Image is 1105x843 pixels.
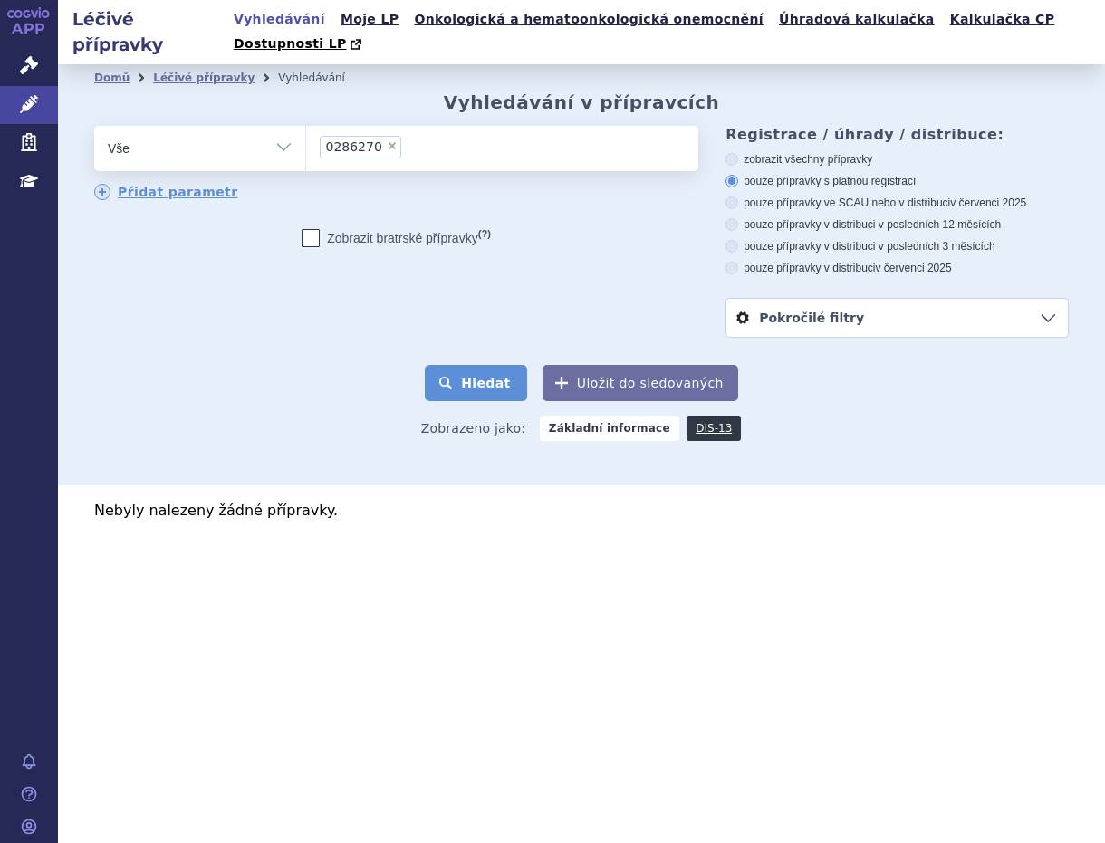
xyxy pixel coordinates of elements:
span: × [387,140,398,151]
span: Zobrazeno jako: [421,416,526,441]
input: 0286270 [407,135,483,158]
button: Hledat [425,365,527,401]
a: Kalkulačka CP [945,7,1061,32]
label: pouze přípravky v distribuci [725,261,1069,275]
label: pouze přípravky v distribuci v posledních 12 měsících [725,217,1069,232]
span: Dostupnosti LP [234,36,347,51]
a: DIS-13 [687,416,741,441]
label: Zobrazit bratrské přípravky [302,229,491,247]
a: Pokročilé filtry [726,299,1068,337]
label: pouze přípravky v distribuci v posledních 3 měsících [725,239,1069,254]
h2: Vyhledávání v přípravcích [444,91,720,113]
label: zobrazit všechny přípravky [725,152,1069,167]
label: pouze přípravky s platnou registrací [725,174,1069,188]
a: Dostupnosti LP [228,32,370,57]
strong: Základní informace [540,416,679,441]
span: v červenci 2025 [876,262,952,274]
span: 0286270 [325,140,381,153]
a: Přidat parametr [94,184,238,200]
span: v červenci 2025 [950,196,1026,209]
h3: Registrace / úhrady / distribuce: [725,126,1069,143]
a: Léčivé přípravky [153,72,255,84]
li: Vyhledávání [278,64,369,91]
p: Nebyly nalezeny žádné přípravky. [94,503,1069,518]
a: Vyhledávání [228,7,331,32]
label: pouze přípravky ve SCAU nebo v distribuci [725,196,1069,210]
a: Moje LP [335,7,404,32]
h2: Léčivé přípravky [58,6,228,57]
a: Onkologická a hematoonkologická onemocnění [408,7,769,32]
a: Domů [94,72,130,84]
abbr: (?) [478,228,491,240]
a: Úhradová kalkulačka [773,7,940,32]
button: Uložit do sledovaných [543,365,738,401]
